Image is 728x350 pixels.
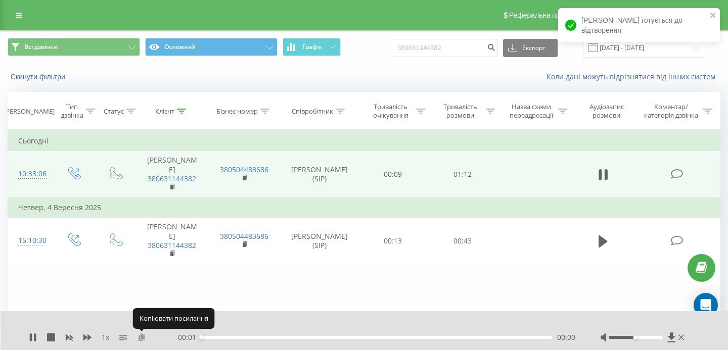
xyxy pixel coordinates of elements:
[220,165,268,174] a: 380504483686
[148,240,196,250] a: 380631144382
[694,293,718,317] div: Open Intercom Messenger
[503,39,558,57] button: Експорт
[557,332,575,342] span: 00:00
[428,218,497,264] td: 00:43
[391,39,498,57] input: Пошук за номером
[8,131,720,151] td: Сьогодні
[579,103,634,120] div: Аудіозапис розмови
[199,335,203,339] div: Accessibility label
[437,103,483,120] div: Тривалість розмови
[61,103,83,120] div: Тип дзвінка
[8,38,140,56] button: Всі дзвінки
[642,103,701,120] div: Коментар/категорія дзвінка
[302,43,322,51] span: Графік
[148,174,196,183] a: 380631144382
[18,231,42,251] div: 15:10:30
[633,335,638,339] div: Accessibility label
[18,164,42,184] div: 10:33:06
[8,197,720,218] td: Четвер, 4 Вересня 2025
[216,107,258,116] div: Бізнес номер
[547,72,720,81] a: Коли дані можуть відрізнятися вiд інших систем
[428,151,497,197] td: 01:12
[8,72,70,81] button: Скинути фільтри
[24,43,58,51] span: Всі дзвінки
[281,151,358,197] td: [PERSON_NAME] (SIP)
[145,38,278,56] button: Основний
[558,8,720,42] div: [PERSON_NAME] готується до відтворення
[220,231,268,241] a: 380504483686
[358,151,428,197] td: 00:09
[136,218,208,264] td: [PERSON_NAME]
[155,107,174,116] div: Клієнт
[507,103,556,120] div: Назва схеми переадресації
[133,308,215,328] div: Копіювати посилання
[104,107,124,116] div: Статус
[358,218,428,264] td: 00:13
[292,107,333,116] div: Співробітник
[509,11,583,19] span: Реферальна програма
[136,151,208,197] td: [PERSON_NAME]
[368,103,414,120] div: Тривалість очікування
[102,332,109,342] span: 1 x
[710,11,717,21] button: close
[281,218,358,264] td: [PERSON_NAME] (SIP)
[4,107,55,116] div: [PERSON_NAME]
[175,332,201,342] span: - 00:01
[283,38,341,56] button: Графік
